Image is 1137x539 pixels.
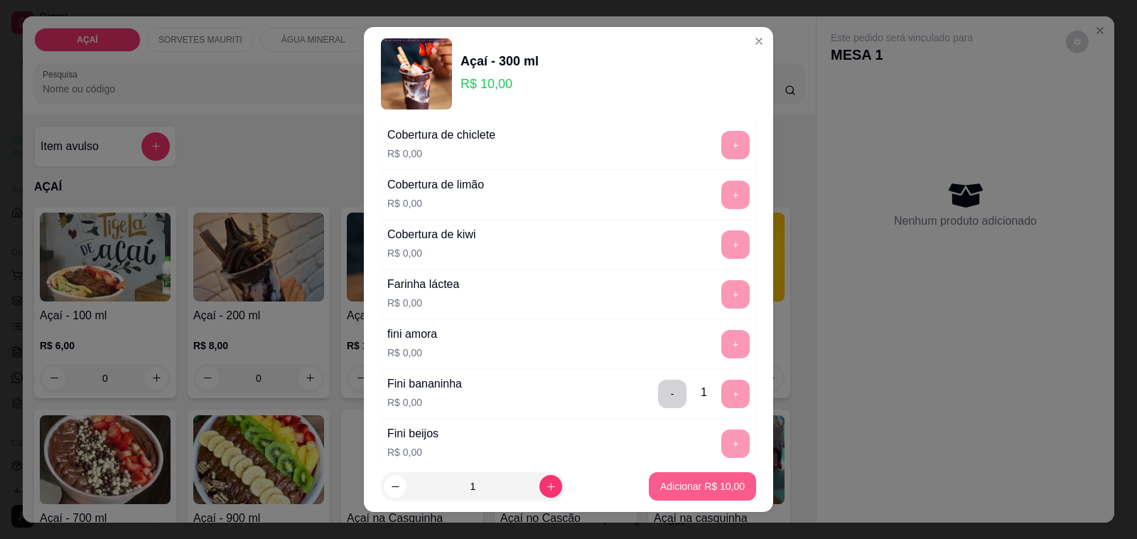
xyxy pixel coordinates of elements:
[748,30,770,53] button: Close
[387,226,476,243] div: Cobertura de kiwi
[660,479,745,493] p: Adicionar R$ 10,00
[387,346,437,360] p: R$ 0,00
[460,51,539,71] div: Açaí - 300 ml
[387,196,484,210] p: R$ 0,00
[387,246,476,260] p: R$ 0,00
[387,425,438,442] div: Fini beijos
[387,395,462,410] p: R$ 0,00
[384,475,406,498] button: decrease-product-quantity
[387,146,495,161] p: R$ 0,00
[387,276,459,293] div: Farinha láctea
[539,475,562,498] button: increase-product-quantity
[381,38,452,110] img: product-image
[649,472,756,501] button: Adicionar R$ 10,00
[701,384,707,401] div: 1
[387,296,459,310] p: R$ 0,00
[460,74,539,94] p: R$ 10,00
[387,176,484,193] div: Cobertura de limão
[387,445,438,459] p: R$ 0,00
[387,326,437,343] div: fini amora
[658,380,686,408] button: delete
[387,127,495,144] div: Cobertura de chiclete
[387,375,462,393] div: Fini bananinha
